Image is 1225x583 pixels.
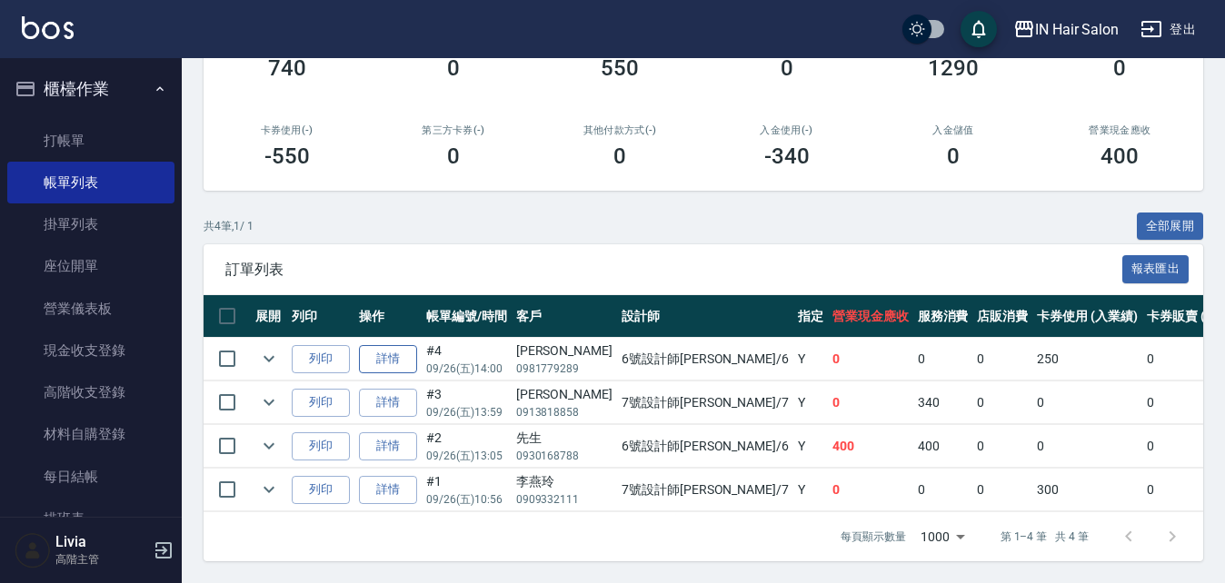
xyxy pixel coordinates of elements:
[793,295,828,338] th: 指定
[15,532,51,568] img: Person
[422,338,512,380] td: #4
[828,469,913,511] td: 0
[7,162,174,203] a: 帳單列表
[1101,143,1139,169] h3: 400
[1032,425,1142,468] td: 0
[516,341,612,361] div: [PERSON_NAME]
[7,456,174,498] a: 每日結帳
[516,491,612,508] p: 0909332111
[7,203,174,245] a: 掛單列表
[426,448,507,464] p: 09/26 (五) 13:05
[359,389,417,417] a: 詳情
[268,55,306,81] h3: 740
[913,425,973,468] td: 400
[55,551,148,568] p: 高階主管
[928,55,979,81] h3: 1290
[1137,212,1204,241] button: 全部展開
[516,404,612,420] p: 0913818858
[422,381,512,424] td: #3
[913,381,973,424] td: 340
[22,16,74,39] img: Logo
[264,143,310,169] h3: -550
[1035,18,1119,41] div: IN Hair Salon
[516,361,612,377] p: 0981779289
[1122,260,1190,277] a: 報表匯出
[292,389,350,417] button: 列印
[255,345,283,372] button: expand row
[55,533,148,551] h5: Livia
[7,65,174,113] button: 櫃檯作業
[1133,13,1203,46] button: 登出
[972,295,1032,338] th: 店販消費
[7,330,174,371] a: 現金收支登錄
[1032,338,1142,380] td: 250
[617,381,793,424] td: 7號設計師[PERSON_NAME] /7
[972,469,1032,511] td: 0
[422,469,512,511] td: #1
[793,469,828,511] td: Y
[255,389,283,416] button: expand row
[972,381,1032,424] td: 0
[961,11,997,47] button: save
[617,338,793,380] td: 6號設計師[PERSON_NAME] /6
[613,143,626,169] h3: 0
[292,432,350,460] button: 列印
[426,404,507,420] p: 09/26 (五) 13:59
[617,295,793,338] th: 設計師
[354,295,422,338] th: 操作
[1001,529,1089,545] p: 第 1–4 筆 共 4 筆
[225,124,348,136] h2: 卡券使用(-)
[793,338,828,380] td: Y
[559,124,682,136] h2: 其他付款方式(-)
[617,425,793,468] td: 6號設計師[PERSON_NAME] /6
[841,529,906,545] p: 每頁顯示數量
[512,295,617,338] th: 客戶
[972,338,1032,380] td: 0
[828,295,913,338] th: 營業現金應收
[725,124,848,136] h2: 入金使用(-)
[422,295,512,338] th: 帳單編號/時間
[601,55,639,81] h3: 550
[913,295,973,338] th: 服務消費
[1032,469,1142,511] td: 300
[251,295,287,338] th: 展開
[204,218,254,234] p: 共 4 筆, 1 / 1
[422,425,512,468] td: #2
[1113,55,1126,81] h3: 0
[392,124,514,136] h2: 第三方卡券(-)
[913,338,973,380] td: 0
[781,55,793,81] h3: 0
[516,448,612,464] p: 0930168788
[1032,381,1142,424] td: 0
[292,476,350,504] button: 列印
[516,472,612,491] div: 李燕玲
[359,345,417,373] a: 詳情
[359,432,417,460] a: 詳情
[891,124,1014,136] h2: 入金儲值
[447,55,460,81] h3: 0
[7,413,174,455] a: 材料自購登錄
[225,261,1122,279] span: 訂單列表
[255,432,283,459] button: expand row
[947,143,960,169] h3: 0
[292,345,350,373] button: 列印
[828,381,913,424] td: 0
[426,361,507,377] p: 09/26 (五) 14:00
[426,491,507,508] p: 09/26 (五) 10:56
[7,498,174,539] a: 排班表
[913,512,971,561] div: 1000
[913,469,973,511] td: 0
[972,425,1032,468] td: 0
[7,120,174,162] a: 打帳單
[7,288,174,330] a: 營業儀表板
[617,469,793,511] td: 7號設計師[PERSON_NAME] /7
[7,371,174,413] a: 高階收支登錄
[359,476,417,504] a: 詳情
[7,245,174,287] a: 座位開單
[793,425,828,468] td: Y
[793,381,828,424] td: Y
[255,476,283,503] button: expand row
[447,143,460,169] h3: 0
[516,429,612,448] div: 先生
[828,338,913,380] td: 0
